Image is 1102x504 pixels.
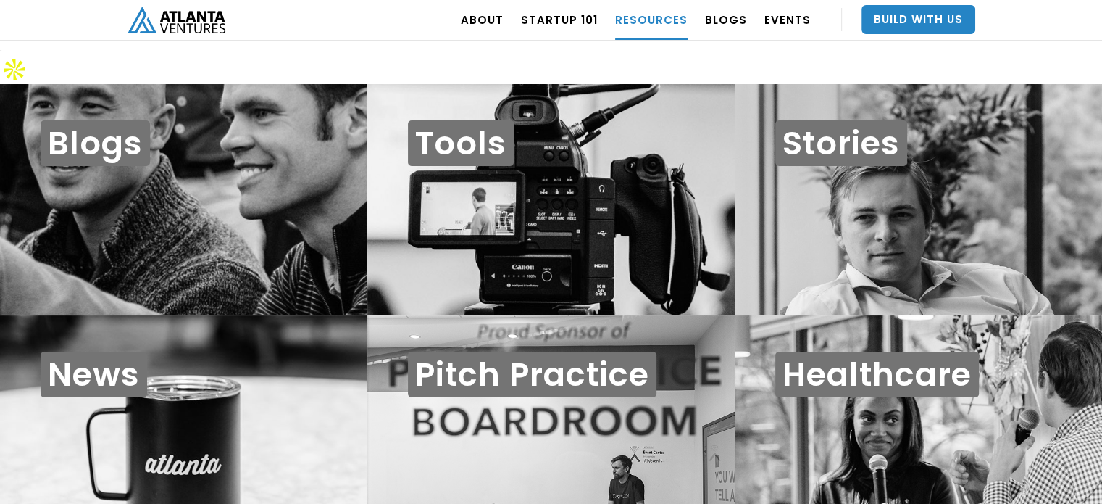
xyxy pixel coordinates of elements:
a: Tools [367,84,735,316]
h1: Pitch Practice [408,352,656,397]
h1: Tools [408,120,514,166]
h1: Stories [775,120,907,166]
a: Stories [735,84,1102,316]
h1: Healthcare [775,352,979,397]
h1: Blogs [41,120,150,166]
h1: News [41,352,147,397]
a: Build With Us [861,5,975,34]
